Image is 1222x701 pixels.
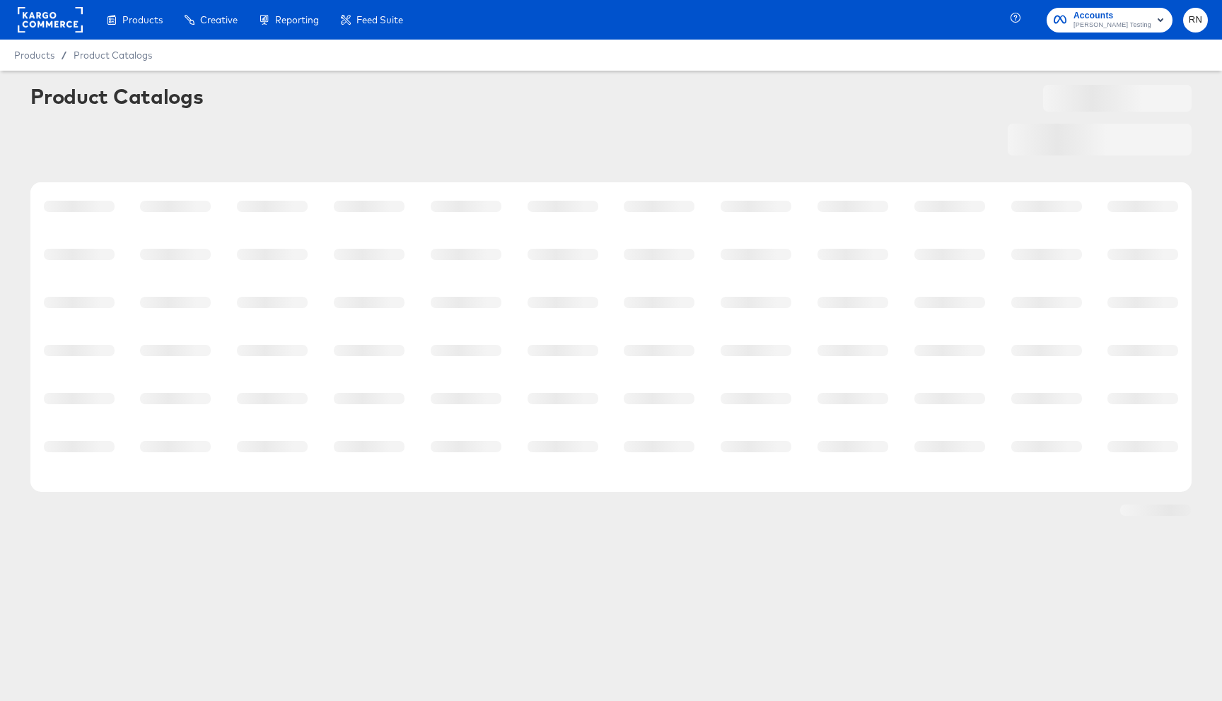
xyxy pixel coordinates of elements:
span: Products [122,14,163,25]
div: Product Catalogs [30,85,203,107]
span: Accounts [1073,8,1151,23]
span: Feed Suite [356,14,403,25]
span: RN [1189,12,1202,28]
span: Creative [200,14,238,25]
button: Accounts[PERSON_NAME] Testing [1047,8,1172,33]
button: RN [1183,8,1208,33]
span: Reporting [275,14,319,25]
a: Product Catalogs [74,49,152,61]
span: Products [14,49,54,61]
span: / [54,49,74,61]
span: [PERSON_NAME] Testing [1073,20,1151,31]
